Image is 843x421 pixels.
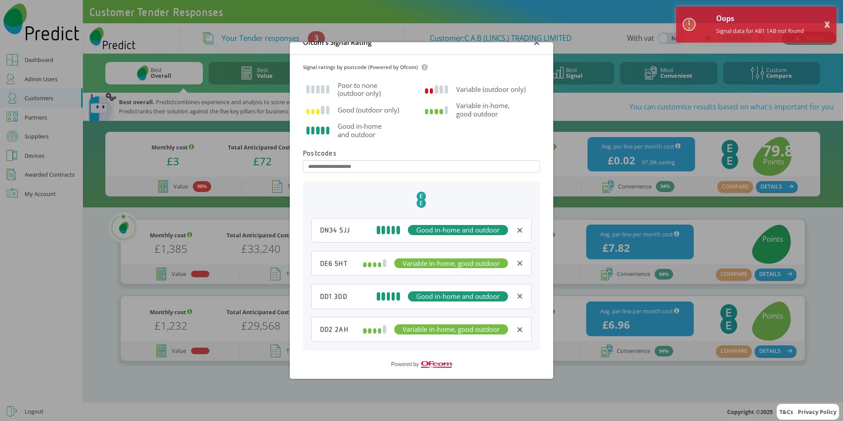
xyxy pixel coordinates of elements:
div: Variable in-home, good outdoor [394,258,508,269]
div: Good in-home and outdoor [408,291,508,301]
p: Signal data for AB1 1AB not found [716,25,804,36]
div: ✕ [516,291,523,301]
div: DN34 5JJ [320,226,350,234]
div: Variable (outdoor only) [425,85,537,94]
a: Privacy Policy [798,408,836,416]
div: Variable in-home, good outdoor [394,324,508,334]
div: Ofcom's Signal Rating [303,38,371,47]
div: ✕ [516,225,523,236]
div: Good in-home and outdoor [408,225,508,235]
button: X [825,21,830,29]
div: ✕ [516,324,523,335]
a: T&Cs [779,408,793,416]
div: Variable in-home, good outdoor [425,102,537,118]
div: ✕ [516,258,523,269]
div: Good in-home and outdoor [306,122,418,139]
div: Postcodes [303,149,540,157]
div: Good (outdoor only) [306,106,418,114]
div: Signal ratings by postcode (Powered by Ofcom) [303,63,540,71]
p: Oops [716,13,804,24]
div: DE6 5HT [320,259,348,268]
div: DD1 3DD [320,292,347,301]
div: ✕ [533,37,540,48]
img: Ofcom [389,358,454,370]
img: Information [421,64,428,71]
div: Poor to none (outdoor only) [306,81,418,98]
div: DD2 2AH [320,325,349,334]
